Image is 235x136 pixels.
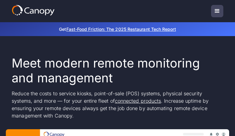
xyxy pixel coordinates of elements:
p: Reduce the costs to service kiosks, point-of-sale (POS) systems, physical security systems, and m... [12,90,223,119]
a: Fast-Food Friction: The 2025 Restaurant Tech Report [66,27,176,32]
div: menu [211,5,223,17]
h1: Meet modern remote monitoring and management [12,56,223,85]
a: connected products [115,98,161,104]
p: Get [12,26,223,32]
